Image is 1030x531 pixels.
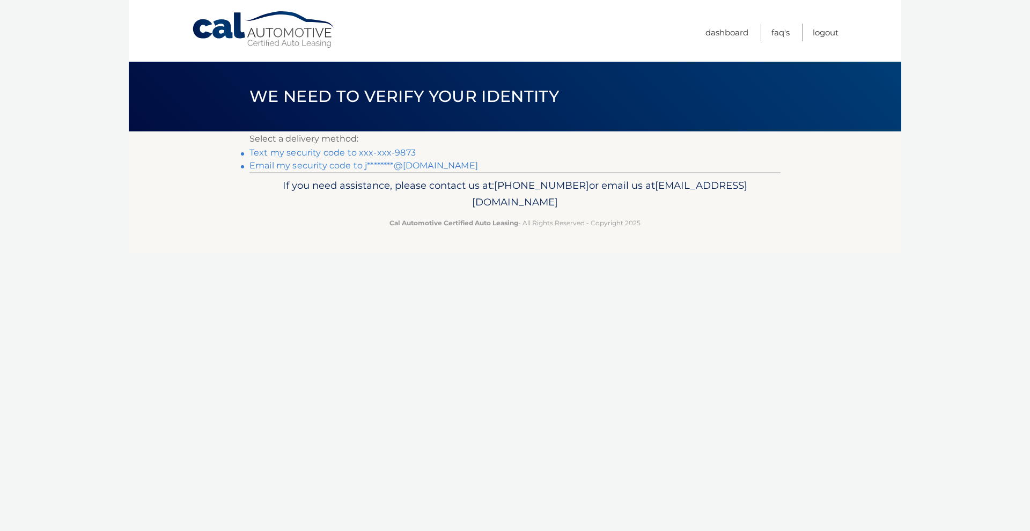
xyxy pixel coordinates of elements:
[256,217,774,228] p: - All Rights Reserved - Copyright 2025
[389,219,518,227] strong: Cal Automotive Certified Auto Leasing
[249,86,559,106] span: We need to verify your identity
[249,131,781,146] p: Select a delivery method:
[192,11,336,49] a: Cal Automotive
[494,179,589,191] span: [PHONE_NUMBER]
[705,24,748,41] a: Dashboard
[771,24,790,41] a: FAQ's
[256,177,774,211] p: If you need assistance, please contact us at: or email us at
[249,160,478,171] a: Email my security code to j********@[DOMAIN_NAME]
[813,24,838,41] a: Logout
[249,147,416,158] a: Text my security code to xxx-xxx-9873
